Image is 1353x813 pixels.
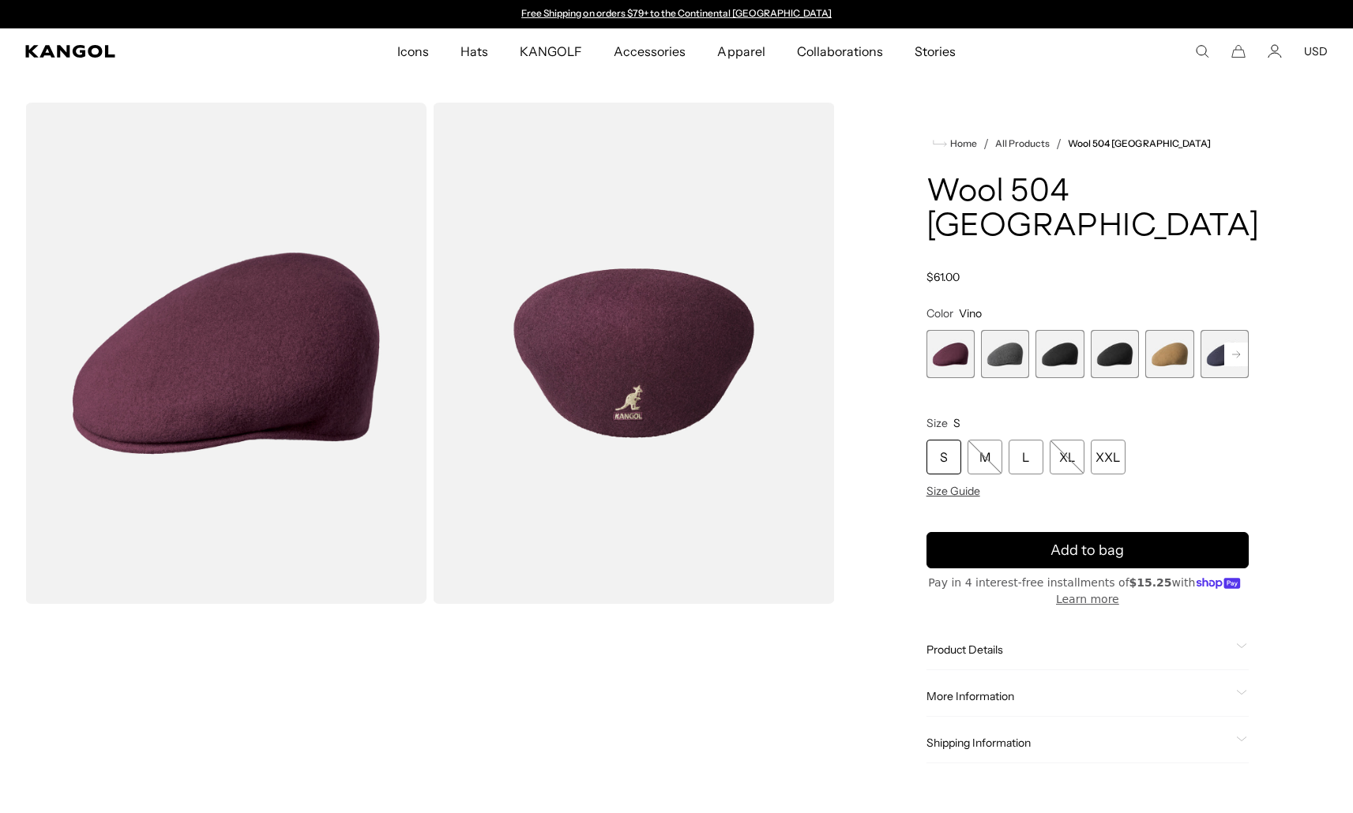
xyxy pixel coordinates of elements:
[926,736,1230,750] span: Shipping Information
[926,134,1249,153] nav: breadcrumbs
[514,8,840,21] slideshow-component: Announcement bar
[953,416,960,430] span: S
[926,175,1249,245] h1: Wool 504 [GEOGRAPHIC_DATA]
[25,103,427,604] img: color-vino
[1304,44,1328,58] button: USD
[1201,330,1249,378] label: Dark Blue
[781,28,899,74] a: Collaborations
[1035,330,1084,378] div: 3 of 12
[1091,330,1139,378] label: Black/Gold
[926,440,961,474] div: S
[1068,138,1211,149] a: Wool 504 [GEOGRAPHIC_DATA]
[797,28,883,74] span: Collaborations
[1050,134,1062,153] li: /
[1050,540,1124,561] span: Add to bag
[899,28,972,74] a: Stories
[598,28,701,74] a: Accessories
[926,330,975,378] div: 1 of 12
[981,330,1029,378] div: 2 of 12
[968,440,1002,474] div: M
[1145,330,1193,378] div: 5 of 12
[933,137,977,151] a: Home
[504,28,598,74] a: KANGOLF
[977,134,989,153] li: /
[1091,330,1139,378] div: 4 of 12
[514,8,840,21] div: Announcement
[1268,44,1282,58] a: Account
[25,103,835,604] product-gallery: Gallery Viewer
[926,416,948,430] span: Size
[995,138,1050,149] a: All Products
[521,7,832,19] a: Free Shipping on orders $79+ to the Continental [GEOGRAPHIC_DATA]
[1009,440,1043,474] div: L
[1231,44,1246,58] button: Cart
[915,28,956,74] span: Stories
[25,45,262,58] a: Kangol
[959,306,982,320] span: Vino
[1035,330,1084,378] label: Black
[1050,440,1084,474] div: XL
[926,643,1230,657] span: Product Details
[701,28,780,74] a: Apparel
[1091,440,1126,474] div: XXL
[926,689,1230,703] span: More Information
[614,28,686,74] span: Accessories
[981,330,1029,378] label: Dark Flannel
[1201,330,1249,378] div: 6 of 12
[381,28,445,74] a: Icons
[926,306,953,320] span: Color
[445,28,504,74] a: Hats
[460,28,488,74] span: Hats
[926,330,975,378] label: Vino
[514,8,840,21] div: 1 of 2
[947,138,977,149] span: Home
[926,484,980,498] span: Size Guide
[926,270,960,284] span: $61.00
[717,28,765,74] span: Apparel
[397,28,429,74] span: Icons
[1195,44,1209,58] summary: Search here
[520,28,582,74] span: KANGOLF
[926,532,1249,568] button: Add to bag
[433,103,834,604] img: color-vino
[1145,330,1193,378] label: Camel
